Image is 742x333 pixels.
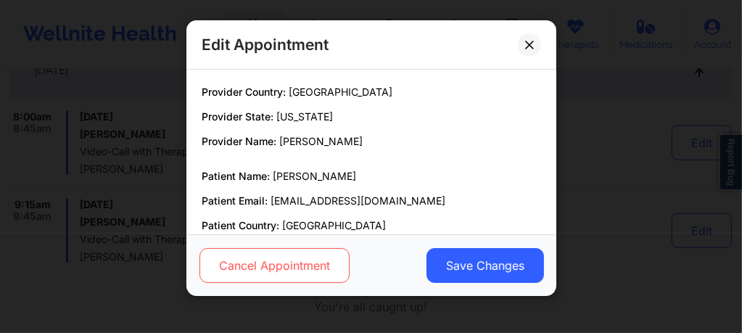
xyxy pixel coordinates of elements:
span: [GEOGRAPHIC_DATA] [289,86,392,98]
p: Patient Name: [202,169,541,184]
p: Provider Name: [202,134,541,149]
span: [EMAIL_ADDRESS][DOMAIN_NAME] [271,194,445,207]
button: Cancel Appointment [199,248,349,283]
p: Provider Country: [202,85,541,99]
span: [PERSON_NAME] [273,170,356,182]
p: Patient Country: [202,218,541,233]
p: Provider State: [202,110,541,124]
span: [PERSON_NAME] [279,135,363,147]
h2: Edit Appointment [202,35,329,54]
span: [US_STATE] [276,110,333,123]
p: Patient Email: [202,194,541,208]
button: Save Changes [426,248,543,283]
span: [GEOGRAPHIC_DATA] [282,219,386,231]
